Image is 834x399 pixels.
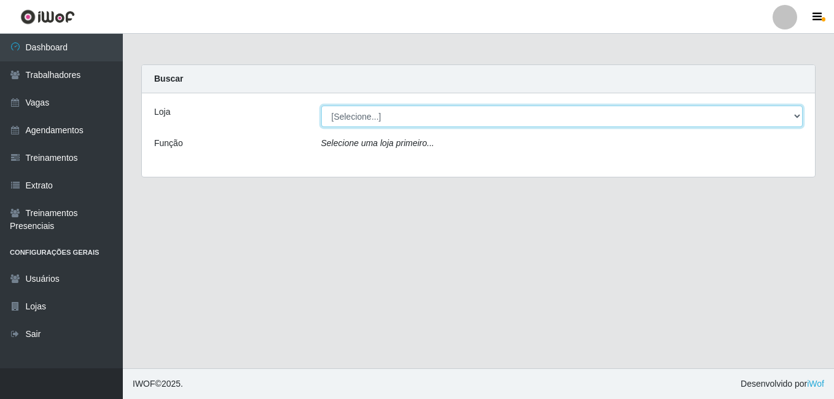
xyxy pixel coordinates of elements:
[154,137,183,150] label: Função
[133,379,155,389] span: IWOF
[321,138,434,148] i: Selecione uma loja primeiro...
[807,379,824,389] a: iWof
[20,9,75,25] img: CoreUI Logo
[741,378,824,390] span: Desenvolvido por
[154,106,170,118] label: Loja
[133,378,183,390] span: © 2025 .
[154,74,183,83] strong: Buscar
